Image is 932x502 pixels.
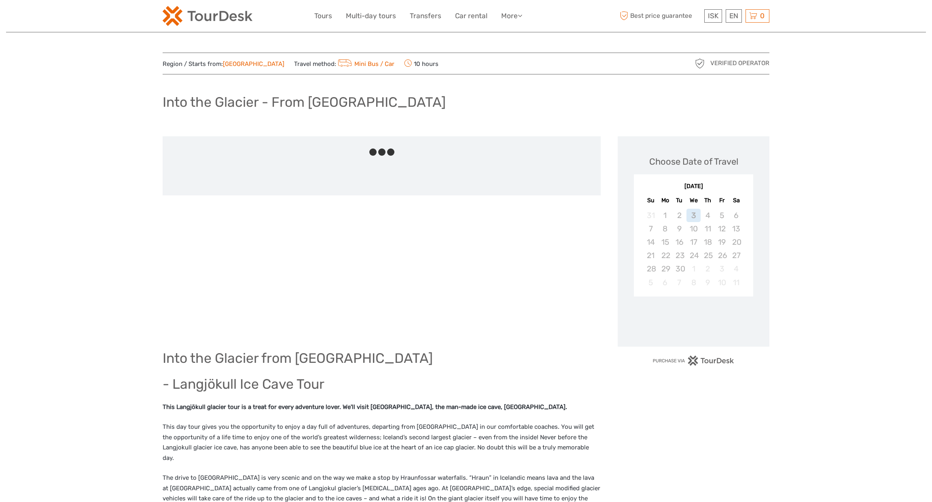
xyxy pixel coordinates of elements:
[672,249,686,262] div: Not available Tuesday, September 23rd, 2025
[691,318,696,323] div: Loading...
[658,195,672,206] div: Mo
[649,155,738,168] div: Choose Date of Travel
[658,235,672,249] div: Not available Monday, September 15th, 2025
[729,209,743,222] div: Not available Saturday, September 6th, 2025
[644,195,658,206] div: Su
[658,276,672,289] div: Not available Monday, October 6th, 2025
[336,60,394,68] a: Mini Bus / Car
[658,262,672,275] div: Not available Monday, September 29th, 2025
[729,235,743,249] div: Not available Saturday, September 20th, 2025
[672,235,686,249] div: Not available Tuesday, September 16th, 2025
[701,195,715,206] div: Th
[501,10,522,22] a: More
[715,209,729,222] div: Not available Friday, September 5th, 2025
[163,350,601,366] h1: Into the Glacier from [GEOGRAPHIC_DATA]
[686,235,701,249] div: Not available Wednesday, September 17th, 2025
[715,262,729,275] div: Not available Friday, October 3rd, 2025
[715,222,729,235] div: Not available Friday, September 12th, 2025
[715,235,729,249] div: Not available Friday, September 19th, 2025
[729,195,743,206] div: Sa
[729,249,743,262] div: Not available Saturday, September 27th, 2025
[759,12,766,20] span: 0
[701,262,715,275] div: Not available Thursday, October 2nd, 2025
[710,59,769,68] span: Verified Operator
[672,222,686,235] div: Not available Tuesday, September 9th, 2025
[314,10,332,22] a: Tours
[644,222,658,235] div: Not available Sunday, September 7th, 2025
[410,10,441,22] a: Transfers
[701,235,715,249] div: Not available Thursday, September 18th, 2025
[652,356,735,366] img: PurchaseViaTourDesk.png
[672,195,686,206] div: Tu
[715,276,729,289] div: Not available Friday, October 10th, 2025
[404,58,438,69] span: 10 hours
[715,195,729,206] div: Fr
[701,276,715,289] div: Not available Thursday, October 9th, 2025
[644,276,658,289] div: Not available Sunday, October 5th, 2025
[672,262,686,275] div: Not available Tuesday, September 30th, 2025
[701,222,715,235] div: Not available Thursday, September 11th, 2025
[163,422,601,463] p: This day tour gives you the opportunity to enjoy a day full of adventures, departing from [GEOGRA...
[686,276,701,289] div: Not available Wednesday, October 8th, 2025
[729,222,743,235] div: Not available Saturday, September 13th, 2025
[618,9,702,23] span: Best price guarantee
[658,209,672,222] div: Not available Monday, September 1st, 2025
[693,57,706,70] img: verified_operator_grey_128.png
[455,10,487,22] a: Car rental
[672,209,686,222] div: Not available Tuesday, September 2nd, 2025
[715,249,729,262] div: Not available Friday, September 26th, 2025
[658,222,672,235] div: Not available Monday, September 8th, 2025
[163,6,252,26] img: 120-15d4194f-c635-41b9-a512-a3cb382bfb57_logo_small.png
[644,249,658,262] div: Not available Sunday, September 21st, 2025
[729,262,743,275] div: Not available Saturday, October 4th, 2025
[636,209,750,289] div: month 2025-09
[644,209,658,222] div: Not available Sunday, August 31st, 2025
[346,10,396,22] a: Multi-day tours
[686,262,701,275] div: Not available Wednesday, October 1st, 2025
[686,195,701,206] div: We
[163,60,284,68] span: Region / Starts from:
[701,249,715,262] div: Not available Thursday, September 25th, 2025
[686,209,701,222] div: Not available Wednesday, September 3rd, 2025
[658,249,672,262] div: Not available Monday, September 22nd, 2025
[708,12,718,20] span: ISK
[163,403,567,411] strong: This Langjökull glacier tour is a treat for every adventure lover. We'll visit [GEOGRAPHIC_DATA],...
[686,249,701,262] div: Not available Wednesday, September 24th, 2025
[163,376,601,392] h1: - Langjökull Ice Cave Tour
[686,222,701,235] div: Not available Wednesday, September 10th, 2025
[726,9,742,23] div: EN
[644,235,658,249] div: Not available Sunday, September 14th, 2025
[644,262,658,275] div: Not available Sunday, September 28th, 2025
[223,60,284,68] a: [GEOGRAPHIC_DATA]
[634,182,753,191] div: [DATE]
[672,276,686,289] div: Not available Tuesday, October 7th, 2025
[294,58,394,69] span: Travel method:
[729,276,743,289] div: Not available Saturday, October 11th, 2025
[163,94,446,110] h1: Into the Glacier - From [GEOGRAPHIC_DATA]
[701,209,715,222] div: Not available Thursday, September 4th, 2025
